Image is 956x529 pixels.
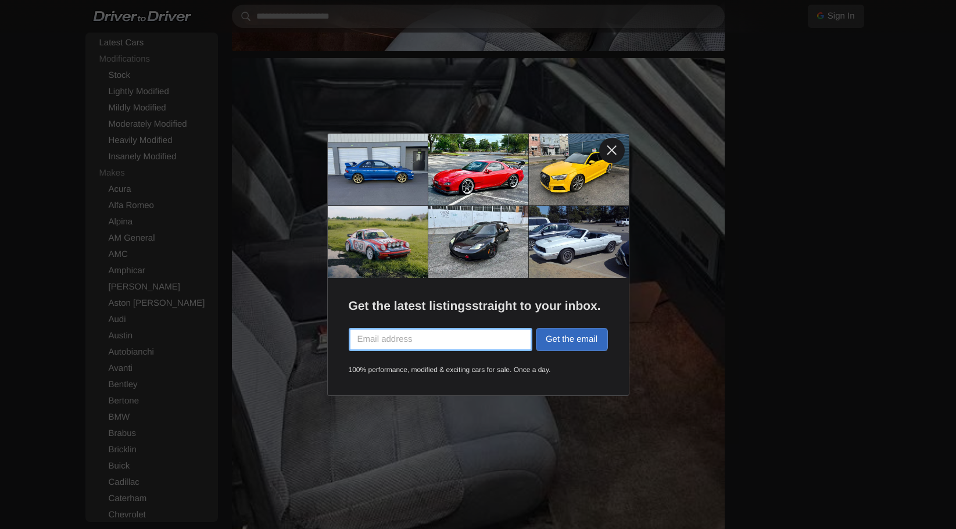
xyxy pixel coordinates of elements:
button: Get the email [536,328,608,351]
span: Get the email [546,334,597,344]
img: cars cover photo [328,134,629,278]
h2: Get the latest listings straight to your inbox. [349,299,608,313]
input: Email address [349,328,532,351]
small: 100% performance, modified & exciting cars for sale. Once a day. [349,365,608,375]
